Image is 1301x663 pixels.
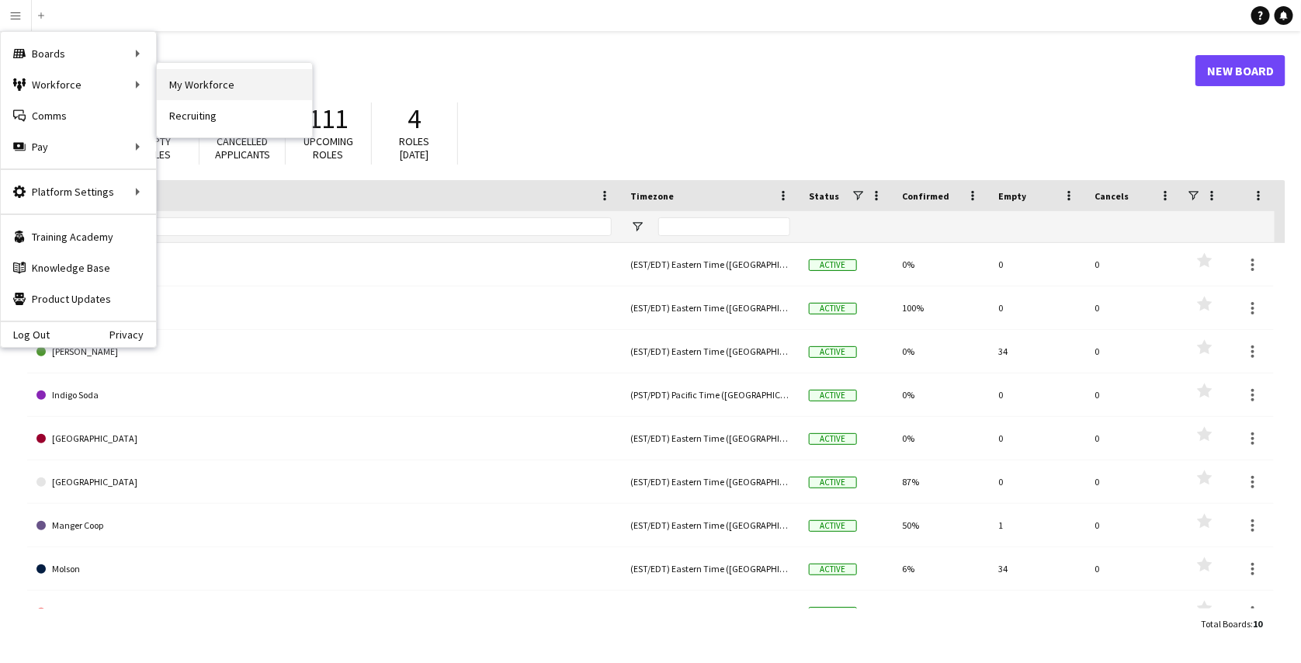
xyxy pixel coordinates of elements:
[408,102,422,136] span: 4
[309,102,349,136] span: 111
[1,176,156,207] div: Platform Settings
[1,252,156,283] a: Knowledge Base
[809,433,857,445] span: Active
[809,390,857,401] span: Active
[1,100,156,131] a: Comms
[1201,618,1251,630] span: Total Boards
[893,504,989,547] div: 50%
[215,134,270,161] span: Cancelled applicants
[1085,330,1181,373] div: 0
[1,69,156,100] div: Workforce
[621,460,800,503] div: (EST/EDT) Eastern Time ([GEOGRAPHIC_DATA] & [GEOGRAPHIC_DATA])
[989,504,1085,547] div: 1
[1253,618,1262,630] span: 10
[989,373,1085,416] div: 0
[893,330,989,373] div: 0%
[902,190,949,202] span: Confirmed
[893,243,989,286] div: 0%
[989,460,1085,503] div: 0
[893,417,989,460] div: 0%
[36,330,612,373] a: [PERSON_NAME]
[809,477,857,488] span: Active
[109,328,156,341] a: Privacy
[1201,609,1262,639] div: :
[809,607,857,619] span: Active
[621,243,800,286] div: (EST/EDT) Eastern Time ([GEOGRAPHIC_DATA] & [GEOGRAPHIC_DATA])
[621,547,800,590] div: (EST/EDT) Eastern Time ([GEOGRAPHIC_DATA] & [GEOGRAPHIC_DATA])
[1085,243,1181,286] div: 0
[998,190,1026,202] span: Empty
[36,504,612,547] a: Manger Coop
[1085,460,1181,503] div: 0
[621,373,800,416] div: (PST/PDT) Pacific Time ([GEOGRAPHIC_DATA] & [GEOGRAPHIC_DATA])
[1085,417,1181,460] div: 0
[1085,373,1181,416] div: 0
[36,373,612,417] a: Indigo Soda
[989,417,1085,460] div: 0
[1,221,156,252] a: Training Academy
[630,220,644,234] button: Open Filter Menu
[1085,591,1181,633] div: 0
[809,259,857,271] span: Active
[304,134,353,161] span: Upcoming roles
[1095,190,1129,202] span: Cancels
[1085,504,1181,547] div: 0
[989,330,1085,373] div: 34
[989,243,1085,286] div: 0
[809,346,857,358] span: Active
[621,417,800,460] div: (EST/EDT) Eastern Time ([GEOGRAPHIC_DATA] & [GEOGRAPHIC_DATA])
[1,38,156,69] div: Boards
[658,217,790,236] input: Timezone Filter Input
[1195,55,1285,86] a: New Board
[809,564,857,575] span: Active
[36,460,612,504] a: [GEOGRAPHIC_DATA]
[36,286,612,330] a: Connect Hearing
[36,547,612,591] a: Molson
[893,373,989,416] div: 0%
[989,547,1085,590] div: 34
[893,547,989,590] div: 6%
[621,330,800,373] div: (EST/EDT) Eastern Time ([GEOGRAPHIC_DATA] & [GEOGRAPHIC_DATA])
[1,328,50,341] a: Log Out
[621,591,800,633] div: (EST/EDT) Eastern Time ([GEOGRAPHIC_DATA] & [GEOGRAPHIC_DATA])
[621,286,800,329] div: (EST/EDT) Eastern Time ([GEOGRAPHIC_DATA] & [GEOGRAPHIC_DATA])
[893,286,989,329] div: 100%
[893,460,989,503] div: 87%
[1085,286,1181,329] div: 0
[989,286,1085,329] div: 0
[809,303,857,314] span: Active
[64,217,612,236] input: Board name Filter Input
[157,69,312,100] a: My Workforce
[893,591,989,633] div: 0%
[400,134,430,161] span: Roles [DATE]
[630,190,674,202] span: Timezone
[36,243,612,286] a: 0TEMPLATE
[157,100,312,131] a: Recruiting
[36,591,612,634] a: Septieme
[809,190,839,202] span: Status
[1,283,156,314] a: Product Updates
[1085,547,1181,590] div: 0
[1,131,156,162] div: Pay
[36,417,612,460] a: [GEOGRAPHIC_DATA]
[989,591,1085,633] div: 9
[27,59,1195,82] h1: Boards
[621,504,800,547] div: (EST/EDT) Eastern Time ([GEOGRAPHIC_DATA] & [GEOGRAPHIC_DATA])
[809,520,857,532] span: Active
